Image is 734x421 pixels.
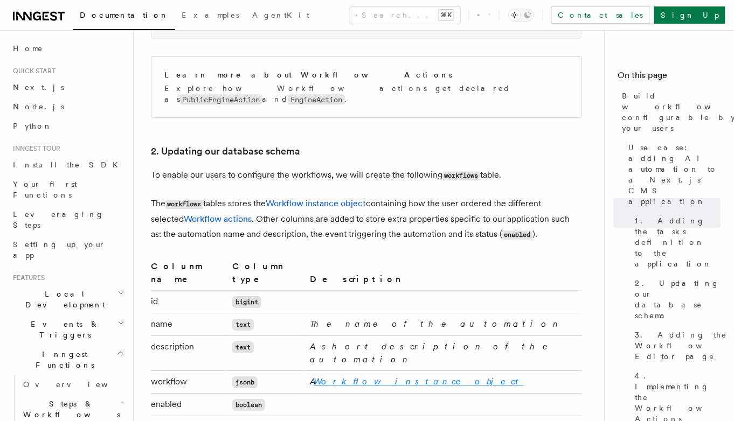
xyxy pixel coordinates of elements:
a: Workflow instance object [314,376,524,387]
a: Workflow instance object [266,198,366,208]
code: enabled [502,230,532,240]
span: 2. Updating our database schema [635,278,721,321]
td: id [151,291,228,313]
a: AgentKit [246,3,316,29]
th: Column type [228,259,306,291]
a: Your first Functions [9,174,127,205]
a: Install the SDK [9,155,127,174]
span: Use case: adding AI automation to a Next.js CMS application [629,142,721,207]
span: 1. Adding the tasks definition to the application [635,215,721,269]
span: Inngest tour [9,144,60,153]
a: Build workflows configurable by your users [618,86,721,138]
em: The name of the automation [310,319,563,329]
code: text [232,341,254,353]
kbd: ⌘K [439,10,454,20]
a: Leveraging Steps [9,205,127,235]
button: Toggle dark mode [508,9,534,22]
h2: Learn more about Workflow Actions [164,69,453,80]
span: Quick start [9,67,56,75]
span: Home [13,43,43,54]
code: workflows [165,200,203,209]
span: Documentation [80,11,169,19]
a: Next.js [9,78,127,97]
button: Events & Triggers [9,314,127,345]
span: Leveraging Steps [13,210,104,229]
th: Colunm name [151,259,228,291]
span: Python [13,122,52,130]
a: Workflow actions [184,214,252,224]
a: Learn more about Workflow ActionsExplore how Workflow actions get declared asPublicEngineActionan... [151,56,582,118]
span: AgentKit [252,11,309,19]
button: Search...⌘K [350,6,460,24]
a: Node.js [9,97,127,116]
span: Node.js [13,102,64,111]
span: Examples [182,11,239,19]
a: Documentation [73,3,175,30]
span: Overview [23,380,134,389]
em: A short description of the automation [310,341,553,364]
code: text [232,319,254,331]
span: Next.js [13,83,64,92]
a: Overview [19,375,127,394]
span: Local Development [9,289,117,310]
span: Setting up your app [13,240,106,259]
a: Python [9,116,127,136]
td: name [151,313,228,336]
code: workflows [442,171,480,180]
p: The tables stores the containing how the user ordered the different selected . Other columns are ... [151,196,582,242]
a: Contact sales [551,6,650,24]
button: Inngest Functions [9,345,127,375]
td: description [151,336,228,371]
code: bigint [232,296,261,308]
a: 3. Adding the Workflow Editor page [631,325,721,366]
p: Explore how Workflow actions get declared as and . [164,83,569,104]
a: Home [9,39,127,58]
code: jsonb [232,376,258,388]
a: Sign Up [654,6,725,24]
span: Events & Triggers [9,319,117,340]
span: Features [9,273,45,282]
span: Install the SDK [13,160,124,169]
th: Description [306,259,582,291]
td: workflow [151,371,228,394]
span: 3. Adding the Workflow Editor page [635,329,729,362]
a: Examples [175,3,246,29]
a: Use case: adding AI automation to a Next.js CMS application [625,138,721,211]
a: 2. Updating our database schema [151,144,300,159]
span: Your first Functions [13,180,77,199]
h4: On this page [618,69,721,86]
button: Local Development [9,284,127,314]
a: Setting up your app [9,235,127,265]
span: Inngest Functions [9,349,116,370]
td: enabled [151,394,228,416]
code: EngineAction [288,94,344,104]
a: 1. Adding the tasks definition to the application [631,211,721,273]
span: Steps & Workflows [19,398,120,420]
p: To enable our users to configure the workflows, we will create the following table. [151,167,582,183]
a: 2. Updating our database schema [631,273,721,325]
code: PublicEngineAction [180,94,262,104]
em: A [310,376,524,387]
code: boolean [232,399,265,411]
